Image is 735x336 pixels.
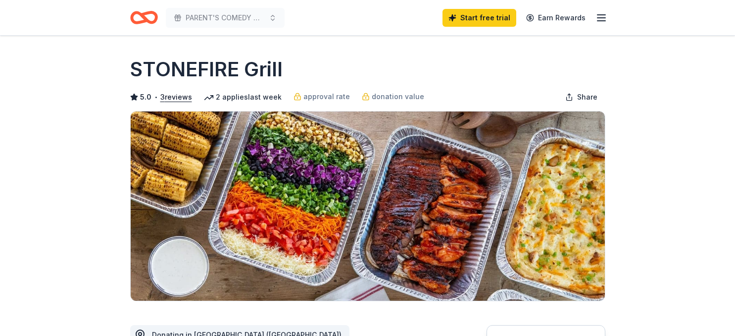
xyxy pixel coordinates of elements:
span: donation value [372,91,424,103]
div: 2 applies last week [204,91,282,103]
button: Share [557,87,605,107]
a: donation value [362,91,424,103]
h1: STONEFIRE Grill [130,56,283,83]
button: 3reviews [160,91,192,103]
a: approval rate [294,91,350,103]
button: PARENT'S COMEDY NIGHT [166,8,285,28]
img: Image for STONEFIRE Grill [131,112,605,301]
a: Earn Rewards [520,9,591,27]
span: Share [577,91,597,103]
a: Home [130,6,158,29]
span: 5.0 [140,91,151,103]
a: Start free trial [442,9,516,27]
span: PARENT'S COMEDY NIGHT [186,12,265,24]
span: • [154,93,157,101]
span: approval rate [303,91,350,103]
